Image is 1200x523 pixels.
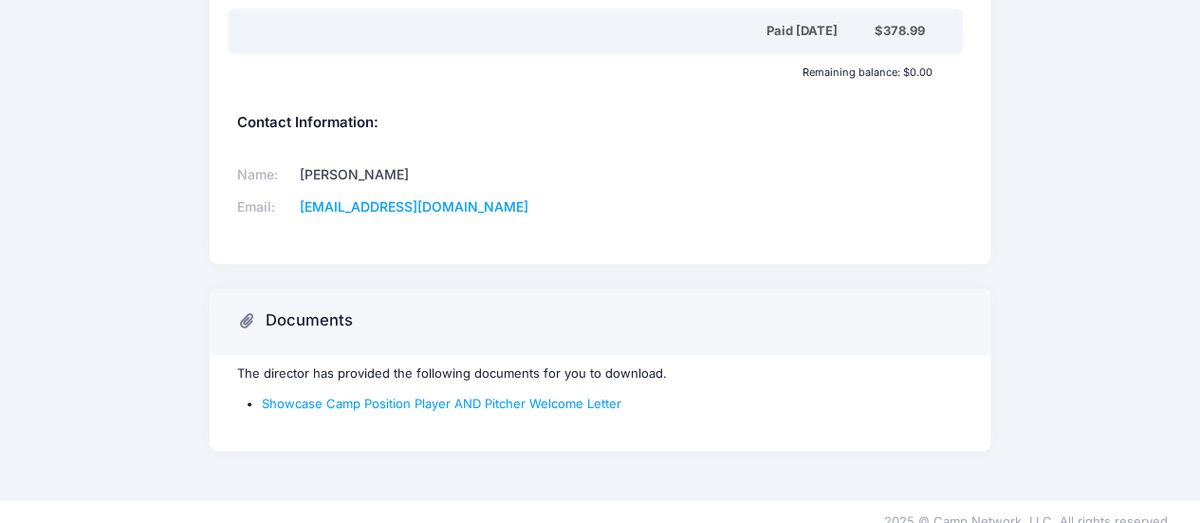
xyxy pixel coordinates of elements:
[237,159,293,192] td: Name:
[237,115,963,132] h5: Contact Information:
[237,364,963,383] p: The director has provided the following documents for you to download.
[266,311,353,330] h3: Documents
[293,159,575,192] td: [PERSON_NAME]
[237,192,293,224] td: Email:
[241,22,875,41] div: Paid [DATE]
[300,198,528,215] a: [EMAIL_ADDRESS][DOMAIN_NAME]
[875,22,925,41] div: $378.99
[228,66,941,78] div: Remaining balance: $0.00
[262,396,621,411] a: Showcase Camp Position Player AND Pitcher Welcome Letter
